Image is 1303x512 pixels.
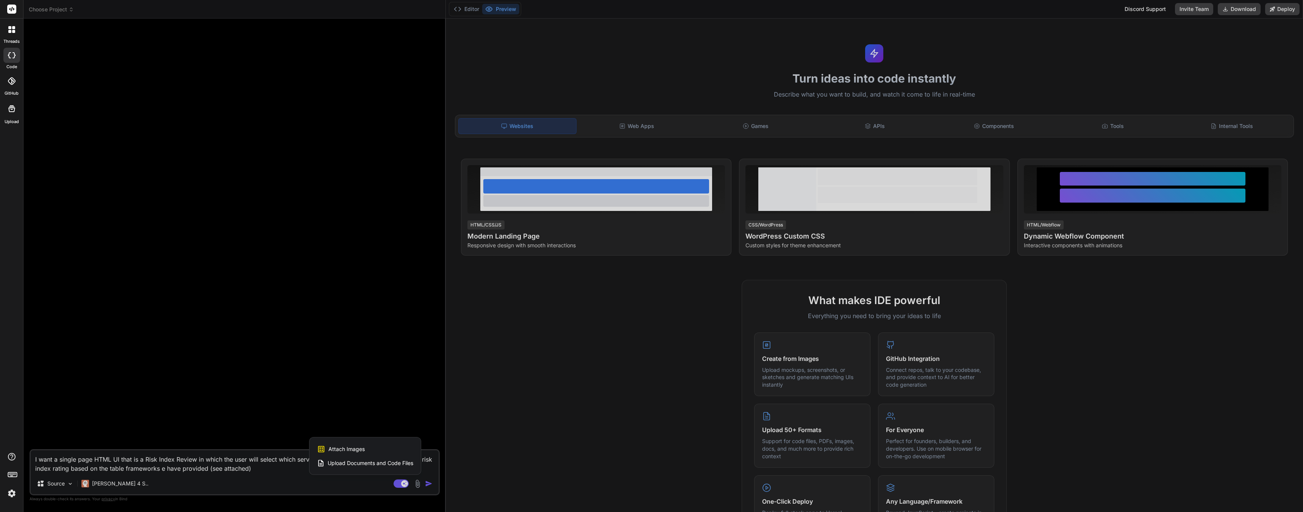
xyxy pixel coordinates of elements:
[3,38,20,45] label: threads
[6,64,17,70] label: code
[328,459,413,467] span: Upload Documents and Code Files
[5,90,19,97] label: GitHub
[5,119,19,125] label: Upload
[328,445,365,453] span: Attach Images
[5,487,18,500] img: settings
